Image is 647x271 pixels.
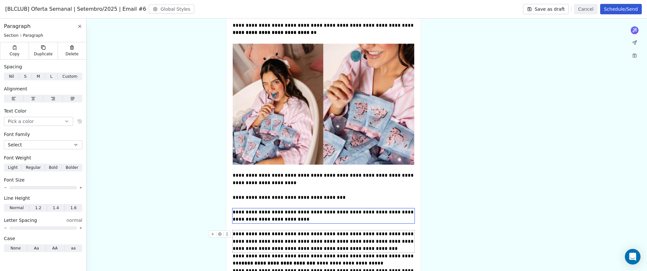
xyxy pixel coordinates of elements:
[4,235,15,242] span: Case
[4,195,30,201] span: Line Height
[70,205,76,211] span: 1.6
[4,117,73,126] button: Pick a color
[34,51,52,57] span: Duplicate
[4,86,27,92] span: Alignment
[50,74,52,79] span: L
[24,74,27,79] span: S
[600,4,642,14] button: Schedule/Send
[37,74,40,79] span: M
[9,74,14,79] span: Nil
[66,217,82,224] span: normal
[8,142,22,148] span: Select
[23,33,43,38] span: Paragraph
[4,22,31,30] span: Paragraph
[574,4,597,14] button: Cancel
[625,249,640,264] div: Open Intercom Messenger
[5,5,146,13] span: [BLCLUB] Oferta Semanal | Setembro/2025 | Email #6
[35,205,41,211] span: 1.2
[523,4,569,14] button: Save as draft
[9,51,20,57] span: Copy
[34,245,39,251] span: Aa
[9,205,23,211] span: Normal
[66,51,79,57] span: Delete
[49,165,58,170] span: Bold
[52,245,58,251] span: AA
[26,165,41,170] span: Regular
[4,131,30,138] span: Font Family
[4,155,31,161] span: Font Weight
[4,108,26,114] span: Text Color
[66,165,78,170] span: Bolder
[10,245,21,251] span: None
[4,177,25,183] span: Font Size
[4,217,37,224] span: Letter Spacing
[62,74,77,79] span: Custom
[8,165,18,170] span: Light
[71,245,76,251] span: aa
[4,33,19,38] span: Section
[149,5,194,14] button: Global Styles
[53,205,59,211] span: 1.4
[4,63,22,70] span: Spacing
